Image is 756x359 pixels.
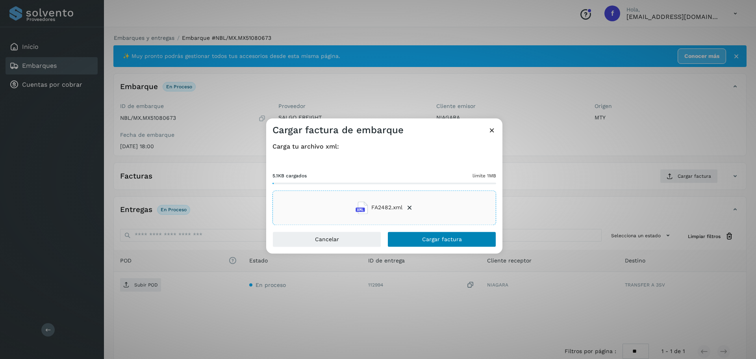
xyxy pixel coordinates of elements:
span: Cargar factura [422,236,462,242]
span: límite 1MB [472,172,496,179]
button: Cancelar [272,231,381,247]
span: 5.1KB cargados [272,172,307,179]
span: FA2482.xml [371,204,402,212]
h4: Carga tu archivo xml: [272,143,496,150]
h3: Cargar factura de embarque [272,125,404,136]
span: Cancelar [315,236,339,242]
button: Cargar factura [387,231,496,247]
